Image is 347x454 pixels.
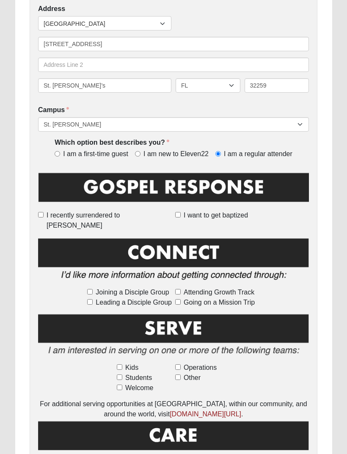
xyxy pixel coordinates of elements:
span: Other [184,373,201,383]
input: I am a first-time guest [55,151,60,157]
label: Which option best describes you? [55,138,169,148]
input: I am new to Eleven22 [135,151,140,157]
input: Address Line 2 [38,58,309,72]
input: City [38,79,171,93]
span: I am new to Eleven22 [143,150,209,160]
label: Campus [38,106,69,116]
span: Students [125,373,152,383]
span: I am a regular attender [224,150,292,160]
span: Attending Growth Track [184,288,254,298]
input: Kids [117,365,122,370]
span: Operations [184,363,217,373]
input: Students [117,375,122,380]
span: Welcome [125,383,153,393]
input: Leading a Disciple Group [87,300,93,305]
input: I want to get baptized [175,212,181,218]
span: Joining a Disciple Group [96,288,169,298]
input: Address Line 1 [38,37,309,52]
input: Attending Growth Track [175,289,181,295]
input: I recently surrendered to [PERSON_NAME] [38,212,44,218]
input: Other [175,375,181,380]
span: I am a first-time guest [63,150,128,160]
img: Connect.png [38,237,309,286]
span: [GEOGRAPHIC_DATA] [44,17,160,31]
input: I am a regular attender [215,151,221,157]
img: Serve2.png [38,313,309,362]
input: Joining a Disciple Group [87,289,93,295]
input: Going on a Mission Trip [175,300,181,305]
span: Leading a Disciple Group [96,298,172,308]
span: I want to get baptized [184,211,248,221]
div: For additional serving opportunities at [GEOGRAPHIC_DATA], within our community, and around the w... [38,399,309,420]
input: Welcome [117,385,122,391]
input: Operations [175,365,181,370]
label: Address [38,5,65,14]
span: I recently surrendered to [PERSON_NAME] [47,211,172,231]
span: Kids [125,363,138,373]
a: [DOMAIN_NAME][URL] [170,411,241,418]
input: Zip [245,79,309,93]
span: Going on a Mission Trip [184,298,255,308]
img: GospelResponseBLK.png [38,172,309,209]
